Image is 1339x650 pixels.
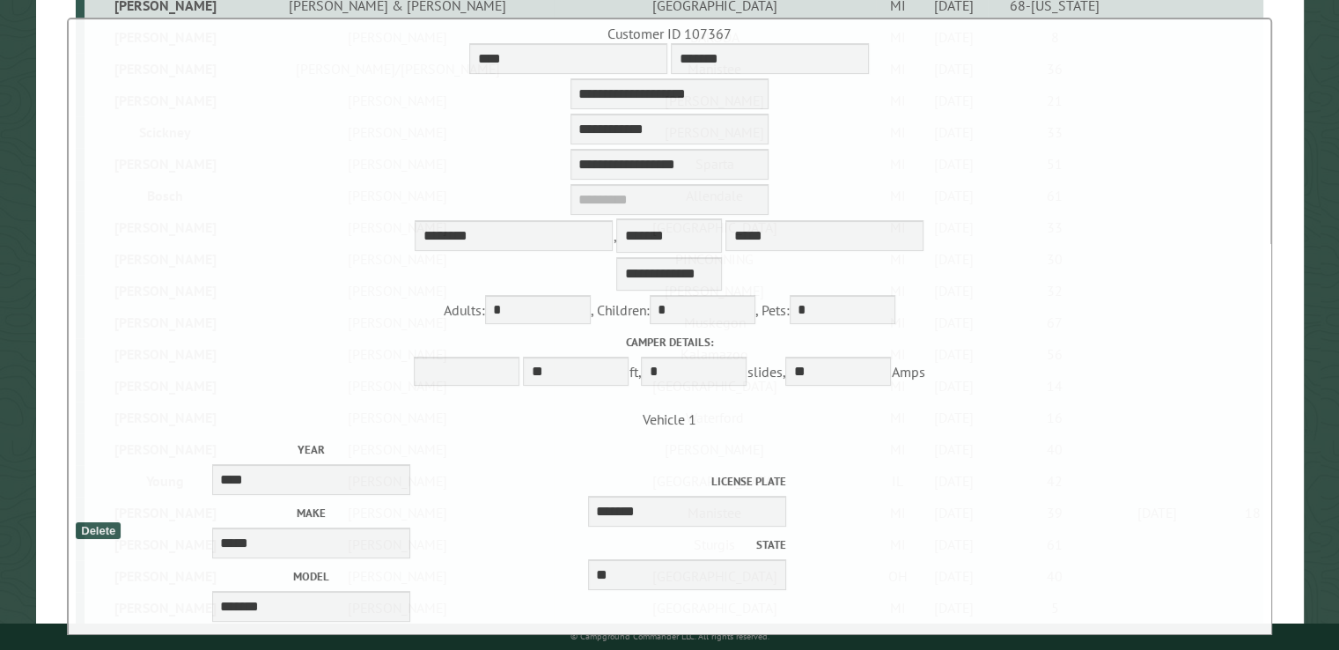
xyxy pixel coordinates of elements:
[73,149,1266,295] div: ,
[474,536,786,553] label: State
[73,334,1266,351] label: Camper details:
[73,334,1266,389] div: ft, slides, Amps
[155,568,467,585] label: Model
[73,410,1266,633] span: Vehicle 1
[155,505,467,521] label: Make
[570,631,769,642] small: © Campground Commander LLC. All rights reserved.
[474,473,786,490] label: License Plate
[73,24,1266,43] div: Customer ID 107367
[155,441,467,458] label: Year
[73,295,1266,329] div: Adults: , Children: , Pets:
[76,522,121,539] div: Delete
